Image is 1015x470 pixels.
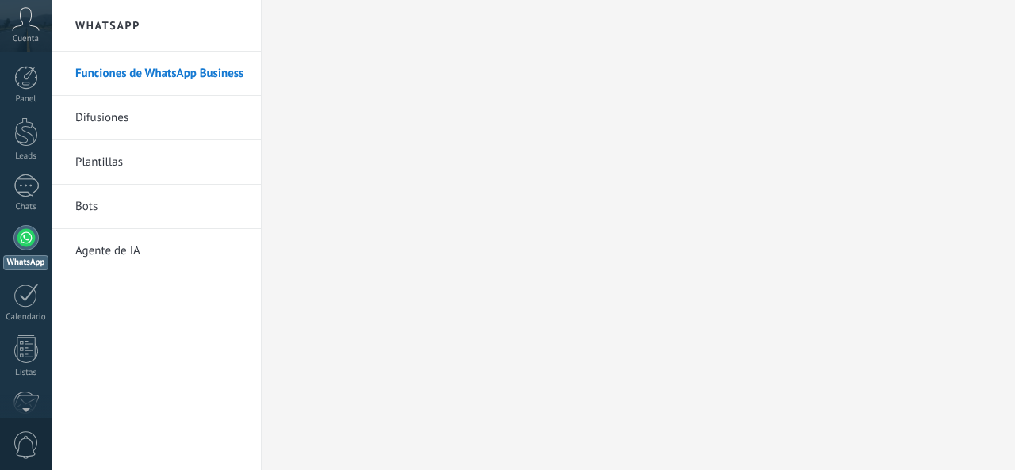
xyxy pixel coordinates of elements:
div: Chats [3,202,49,212]
a: Funciones de WhatsApp Business [75,52,245,96]
li: Agente de IA [52,229,261,273]
div: Listas [3,368,49,378]
div: Leads [3,151,49,162]
li: Plantillas [52,140,261,185]
li: Funciones de WhatsApp Business [52,52,261,96]
a: Bots [75,185,245,229]
div: Panel [3,94,49,105]
div: Calendario [3,312,49,323]
li: Bots [52,185,261,229]
a: Difusiones [75,96,245,140]
li: Difusiones [52,96,261,140]
a: Plantillas [75,140,245,185]
div: WhatsApp [3,255,48,270]
a: Agente de IA [75,229,245,273]
span: Cuenta [13,34,39,44]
